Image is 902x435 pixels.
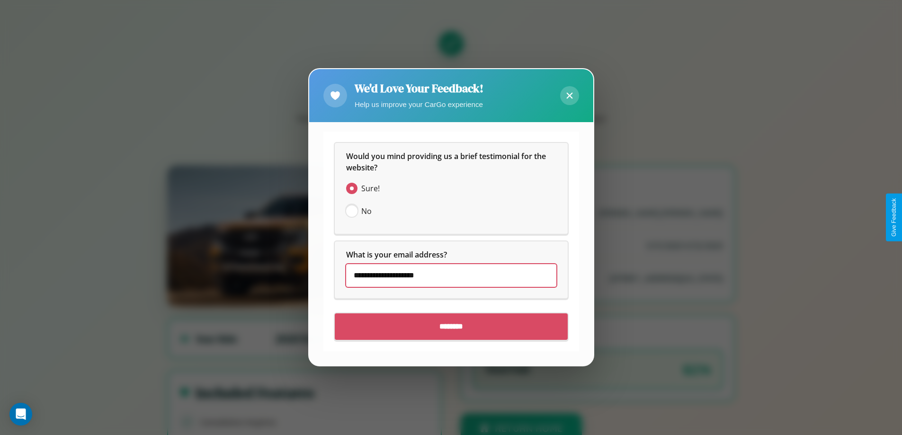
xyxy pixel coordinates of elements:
div: Give Feedback [891,198,897,237]
div: Open Intercom Messenger [9,403,32,426]
p: Help us improve your CarGo experience [355,98,483,111]
span: No [361,206,372,217]
span: Would you mind providing us a brief testimonial for the website? [346,151,548,173]
h2: We'd Love Your Feedback! [355,80,483,96]
span: What is your email address? [346,250,447,260]
span: Sure! [361,183,380,195]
